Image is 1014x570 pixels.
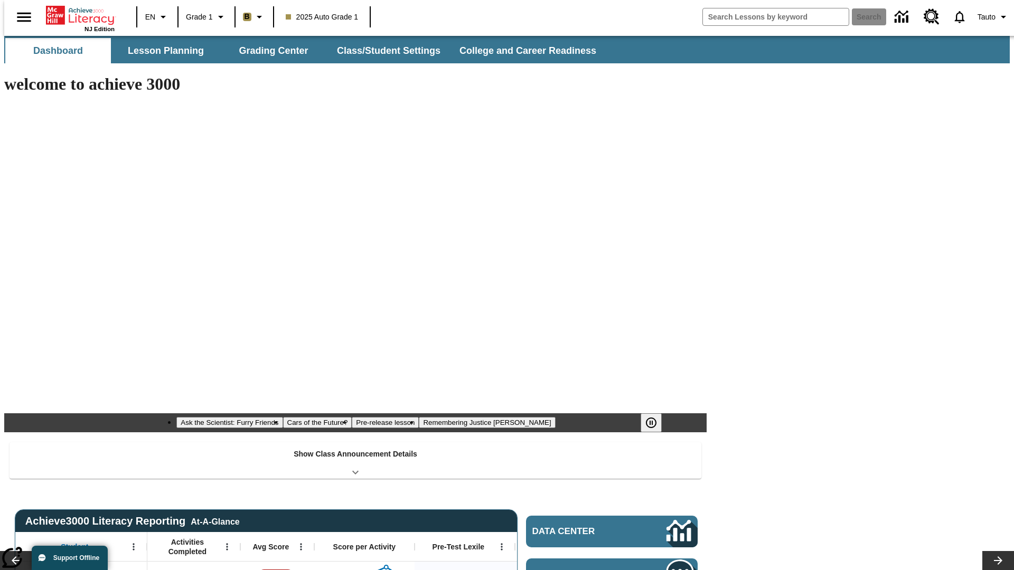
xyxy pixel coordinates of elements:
div: SubNavbar [4,38,606,63]
button: Support Offline [32,546,108,570]
span: Support Offline [53,554,99,562]
span: Avg Score [252,542,289,552]
span: Achieve3000 Literacy Reporting [25,515,240,527]
button: Slide 4 Remembering Justice O'Connor [419,417,555,428]
span: 2025 Auto Grade 1 [286,12,359,23]
span: NJ Edition [84,26,115,32]
button: Open Menu [494,539,510,555]
span: Pre-Test Lexile [433,542,485,552]
a: Notifications [946,3,973,31]
span: Student [61,542,88,552]
button: Open Menu [219,539,235,555]
button: College and Career Readiness [451,38,605,63]
a: Home [46,5,115,26]
span: EN [145,12,155,23]
button: Grading Center [221,38,326,63]
span: B [245,10,250,23]
a: Data Center [526,516,698,547]
button: Open Menu [293,539,309,555]
button: Slide 3 Pre-release lesson [352,417,419,428]
button: Lesson Planning [113,38,219,63]
button: Language: EN, Select a language [140,7,174,26]
span: Tauto [978,12,996,23]
span: Score per Activity [333,542,396,552]
span: Activities Completed [153,537,222,556]
a: Resource Center, Will open in new tab [917,3,946,31]
div: Pause [641,413,672,432]
div: Home [46,4,115,32]
button: Profile/Settings [973,7,1014,26]
div: SubNavbar [4,36,1010,63]
span: Grade 1 [186,12,213,23]
span: Data Center [532,526,631,537]
button: Dashboard [5,38,111,63]
a: Data Center [888,3,917,32]
button: Boost Class color is light brown. Change class color [239,7,270,26]
button: Lesson carousel, Next [982,551,1014,570]
button: Grade: Grade 1, Select a grade [182,7,231,26]
div: Show Class Announcement Details [10,442,701,479]
div: At-A-Glance [191,515,239,527]
h1: welcome to achieve 3000 [4,74,707,94]
button: Slide 2 Cars of the Future? [283,417,352,428]
button: Open side menu [8,2,40,33]
button: Open Menu [126,539,142,555]
p: Show Class Announcement Details [294,449,417,460]
button: Pause [641,413,662,432]
button: Class/Student Settings [328,38,449,63]
button: Slide 1 Ask the Scientist: Furry Friends [176,417,283,428]
input: search field [703,8,849,25]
